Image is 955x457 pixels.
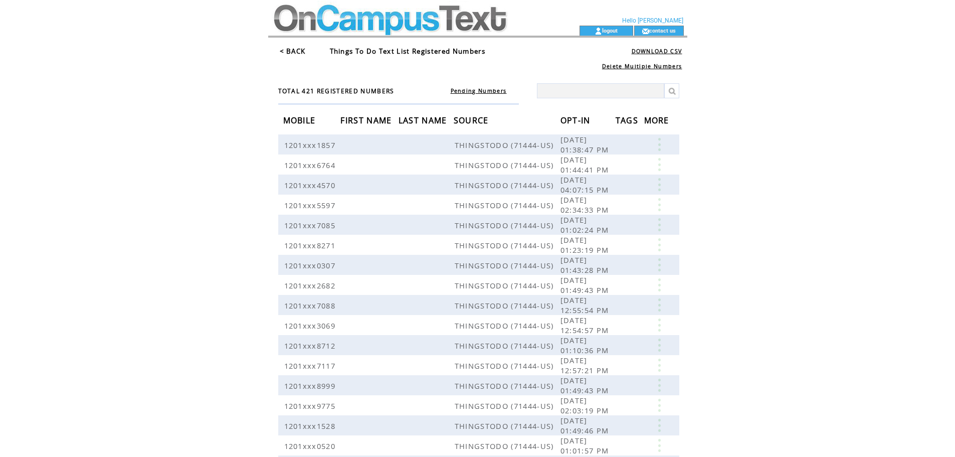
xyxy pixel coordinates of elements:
img: account_icon.gif [595,27,602,35]
span: THINGSTODO (71444-US) [455,361,556,371]
a: < BACK [280,47,306,56]
span: THINGSTODO (71444-US) [455,321,556,331]
span: [DATE] 04:07:15 PM [560,175,612,195]
img: contact_us_icon.gif [642,27,649,35]
span: [DATE] 02:03:19 PM [560,395,612,415]
span: LAST NAME [399,112,450,131]
a: FIRST NAME [340,117,394,123]
span: [DATE] 01:10:36 PM [560,335,612,355]
span: 1201xxx1857 [284,140,338,150]
span: THINGSTODO (71444-US) [455,401,556,411]
span: TOTAL 421 REGISTERED NUMBERS [278,87,395,95]
a: SOURCE [454,117,491,123]
span: 1201xxx2682 [284,280,338,290]
span: THINGSTODO (71444-US) [455,200,556,210]
span: 1201xxx1528 [284,421,338,431]
a: OPT-IN [560,117,593,123]
span: [DATE] 12:54:57 PM [560,315,612,335]
span: 1201xxx0307 [284,260,338,270]
span: [DATE] 02:34:33 PM [560,195,612,215]
a: Pending Numbers [451,87,507,94]
span: THINGSTODO (71444-US) [455,260,556,270]
a: Delete Multiple Numbers [602,63,682,70]
span: FIRST NAME [340,112,394,131]
span: [DATE] 12:57:21 PM [560,355,612,375]
span: [DATE] 12:55:54 PM [560,295,612,315]
span: 1201xxx8712 [284,341,338,351]
span: 1201xxx9775 [284,401,338,411]
span: 1201xxx8271 [284,240,338,250]
span: 1201xxx4570 [284,180,338,190]
span: 1201xxx6764 [284,160,338,170]
a: logout [602,27,618,34]
span: [DATE] 01:49:43 PM [560,375,612,395]
span: THINGSTODO (71444-US) [455,220,556,230]
span: THINGSTODO (71444-US) [455,341,556,351]
span: [DATE] 01:38:47 PM [560,134,612,155]
span: 1201xxx0520 [284,441,338,451]
span: [DATE] 01:44:41 PM [560,155,612,175]
span: 1201xxx5597 [284,200,338,210]
span: [DATE] 01:43:28 PM [560,255,612,275]
span: [DATE] 01:49:43 PM [560,275,612,295]
span: 1201xxx7085 [284,220,338,230]
span: 1201xxx7117 [284,361,338,371]
span: Hello [PERSON_NAME] [622,17,683,24]
span: THINGSTODO (71444-US) [455,441,556,451]
span: THINGSTODO (71444-US) [455,140,556,150]
span: OPT-IN [560,112,593,131]
a: MOBILE [283,117,318,123]
span: 1201xxx8999 [284,381,338,391]
span: [DATE] 01:02:24 PM [560,215,612,235]
span: [DATE] 01:49:46 PM [560,415,612,435]
span: THINGSTODO (71444-US) [455,240,556,250]
span: 1201xxx3069 [284,321,338,331]
span: THINGSTODO (71444-US) [455,280,556,290]
span: SOURCE [454,112,491,131]
span: MORE [644,112,672,131]
span: MOBILE [283,112,318,131]
a: contact us [649,27,676,34]
span: THINGSTODO (71444-US) [455,300,556,311]
a: DOWNLOAD CSV [632,48,682,55]
span: THINGSTODO (71444-US) [455,180,556,190]
a: TAGS [616,117,641,123]
a: LAST NAME [399,117,450,123]
span: [DATE] 01:01:57 PM [560,435,612,455]
span: TAGS [616,112,641,131]
span: [DATE] 01:23:19 PM [560,235,612,255]
span: THINGSTODO (71444-US) [455,381,556,391]
span: Things To Do Text List Registered Numbers [330,47,486,56]
span: 1201xxx7088 [284,300,338,311]
span: THINGSTODO (71444-US) [455,160,556,170]
span: THINGSTODO (71444-US) [455,421,556,431]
